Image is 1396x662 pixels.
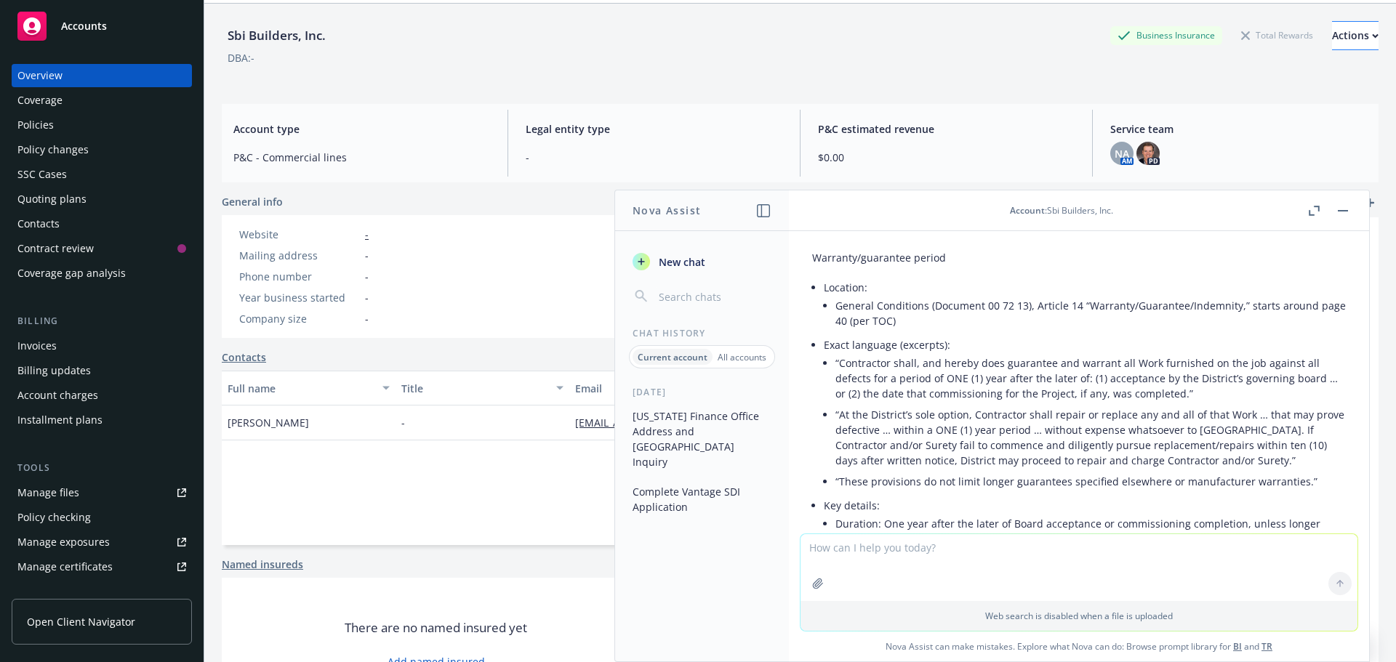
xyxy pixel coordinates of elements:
a: Manage files [12,481,192,504]
div: Billing [12,314,192,328]
span: [PERSON_NAME] [228,415,309,430]
span: Account [1010,204,1045,217]
a: Accounts [12,6,192,47]
span: New chat [656,254,705,270]
div: Manage exposures [17,530,110,554]
button: Email [569,371,859,405]
a: Quoting plans [12,187,192,211]
a: Contract review [12,237,192,260]
p: Warranty/guarantee period [812,250,1346,265]
a: - [365,227,369,241]
h1: Nova Assist [633,203,701,218]
button: New chat [627,249,777,275]
div: Total Rewards [1234,26,1320,44]
span: - [526,150,782,165]
li: “These provisions do not limit longer guarantees specified elsewhere or manufacturer warranties.” [835,471,1346,492]
a: Billing updates [12,359,192,382]
a: Installment plans [12,408,192,432]
div: Quoting plans [17,187,87,211]
a: Account charges [12,384,192,407]
a: [EMAIL_ADDRESS][DOMAIN_NAME] [575,416,757,429]
button: Title [396,371,569,405]
span: - [365,290,369,305]
div: DBA: - [228,50,254,65]
div: Overview [17,64,63,87]
button: Complete Vantage SDI Application [627,480,777,519]
span: General info [222,194,283,209]
p: All accounts [718,351,766,363]
input: Search chats [656,286,771,307]
div: Manage certificates [17,555,113,578]
div: Phone number [239,269,359,284]
a: Policy checking [12,506,192,529]
div: Full name [228,381,374,396]
a: TR [1261,640,1272,653]
a: Overview [12,64,192,87]
span: P&C estimated revenue [818,121,1075,137]
div: Chat History [615,327,789,339]
a: Policies [12,113,192,137]
a: Policy changes [12,138,192,161]
div: Policies [17,113,54,137]
div: Business Insurance [1110,26,1222,44]
a: Contacts [12,212,192,235]
li: “Contractor shall, and hereby does guarantee and warrant all Work furnished on the job against al... [835,352,1346,404]
div: Title [401,381,547,396]
li: “At the District’s sole option, Contractor shall repair or replace any and all of that Work … tha... [835,404,1346,471]
p: Web search is disabled when a file is uploaded [809,610,1349,622]
span: Nova Assist can make mistakes. Explore what Nova can do: Browse prompt library for and [795,631,1363,661]
span: - [401,415,405,430]
span: Accounts [61,20,107,32]
div: : Sbi Builders, Inc. [1010,204,1113,217]
a: Manage claims [12,580,192,603]
a: Manage exposures [12,530,192,554]
div: Sbi Builders, Inc. [222,26,332,45]
span: There are no named insured yet [345,619,527,637]
div: Coverage [17,89,63,112]
li: Key details: [824,495,1346,631]
span: Open Client Navigator [27,614,135,629]
div: Policy changes [17,138,89,161]
div: Company size [239,311,359,326]
p: Current account [638,351,707,363]
a: add [1361,194,1379,211]
a: Named insureds [222,557,303,572]
button: [US_STATE] Finance Office Address and [GEOGRAPHIC_DATA] Inquiry [627,404,777,474]
div: Email [575,381,837,396]
a: Contacts [222,350,266,365]
div: Invoices [17,334,57,358]
span: - [365,248,369,263]
div: Tools [12,461,192,475]
div: Year business started [239,290,359,305]
span: NA [1115,146,1129,161]
span: Service team [1110,121,1367,137]
a: Manage certificates [12,555,192,578]
div: Installment plans [17,408,103,432]
span: - [365,269,369,284]
div: Coverage gap analysis [17,262,126,285]
div: Actions [1332,22,1379,49]
div: Account charges [17,384,98,407]
div: SSC Cases [17,163,67,186]
div: [DATE] [615,386,789,398]
span: $0.00 [818,150,1075,165]
div: Mailing address [239,248,359,263]
span: P&C - Commercial lines [233,150,490,165]
li: Location: [824,277,1346,334]
div: Billing updates [17,359,91,382]
div: Policy checking [17,506,91,529]
a: Invoices [12,334,192,358]
span: Legal entity type [526,121,782,137]
div: Contract review [17,237,94,260]
a: SSC Cases [12,163,192,186]
a: BI [1233,640,1242,653]
button: Actions [1332,21,1379,50]
a: Coverage [12,89,192,112]
div: Manage files [17,481,79,504]
button: Full name [222,371,396,405]
li: General Conditions (Document 00 72 13), Article 14 “Warranty/Guarantee/Indemnity,” starts around ... [835,295,1346,331]
span: Account type [233,121,490,137]
div: Website [239,227,359,242]
div: Contacts [17,212,60,235]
